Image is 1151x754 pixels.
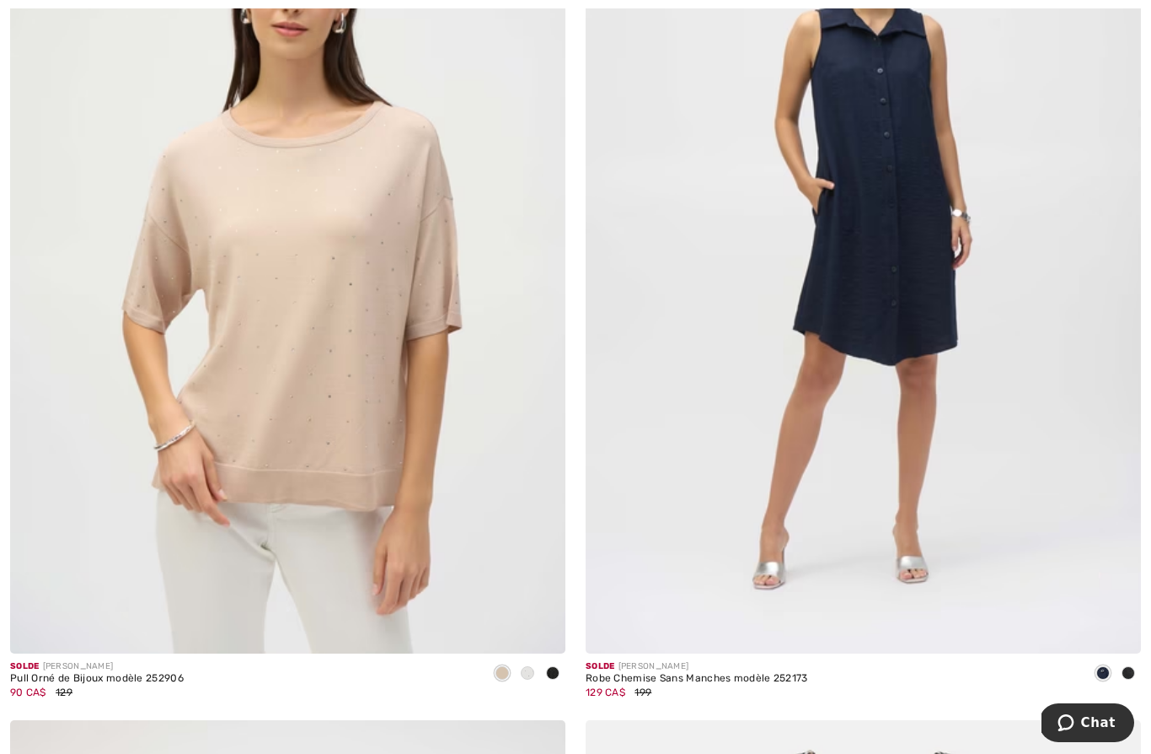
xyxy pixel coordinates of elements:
[10,687,46,698] span: 90 CA$
[586,660,808,673] div: [PERSON_NAME]
[10,673,184,685] div: Pull Orné de Bijoux modèle 252906
[10,660,184,673] div: [PERSON_NAME]
[540,660,565,688] div: Black
[56,687,72,698] span: 129
[1041,703,1134,746] iframe: Ouvre un widget dans lequel vous pouvez chatter avec l’un de nos agents
[1116,660,1141,688] div: Black
[586,673,808,685] div: Robe Chemise Sans Manches modèle 252173
[515,660,540,688] div: Vanilla
[634,687,651,698] span: 199
[10,661,40,671] span: Solde
[1090,660,1116,688] div: Midnight Blue
[490,660,515,688] div: Parchment
[586,687,625,698] span: 129 CA$
[586,661,615,671] span: Solde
